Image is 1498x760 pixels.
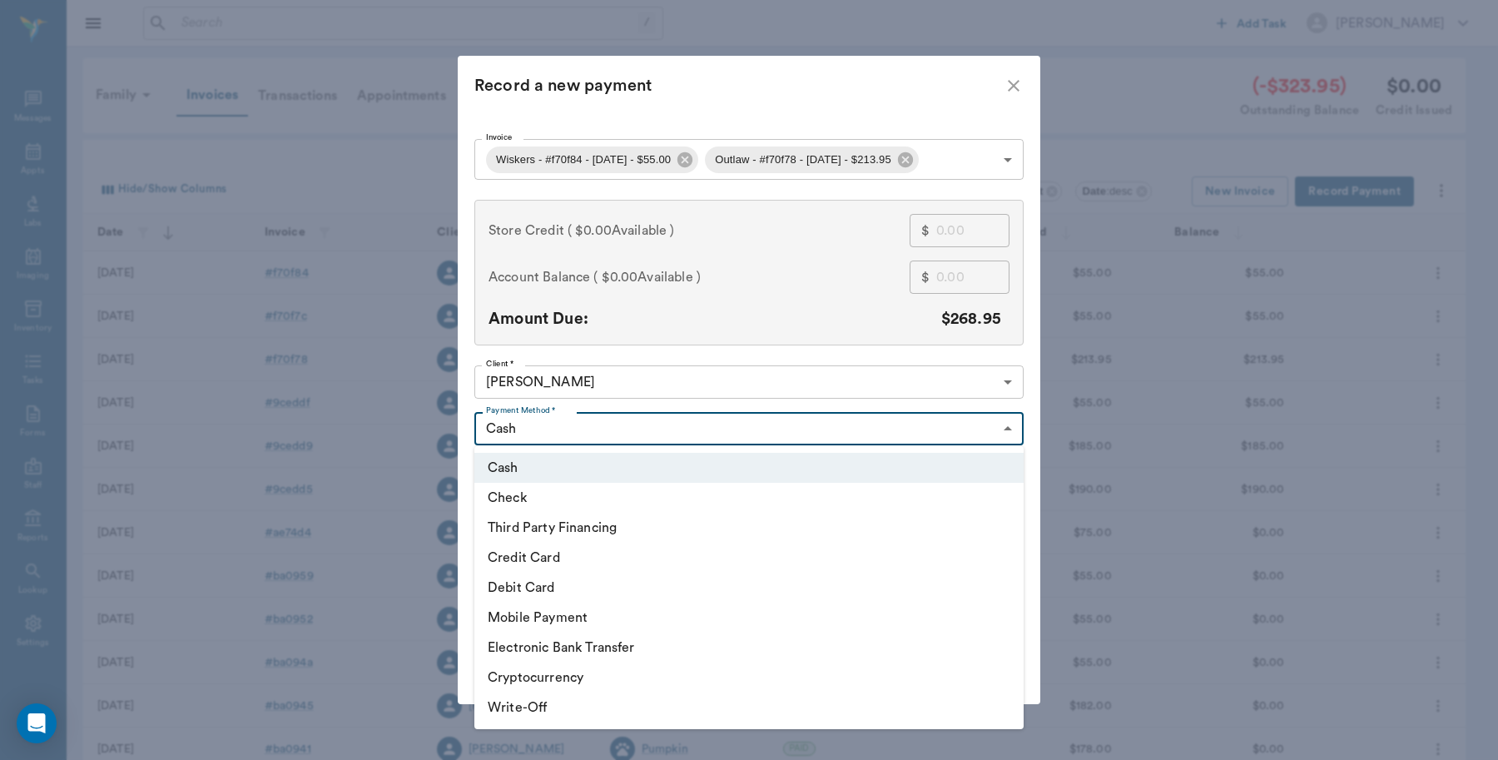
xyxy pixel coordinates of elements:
li: Third Party Financing [474,513,1024,543]
li: Electronic Bank Transfer [474,633,1024,663]
li: Check [474,483,1024,513]
li: Write-Off [474,693,1024,723]
li: Mobile Payment [474,603,1024,633]
li: Debit Card [474,573,1024,603]
li: Cash [474,453,1024,483]
li: Cryptocurrency [474,663,1024,693]
div: Open Intercom Messenger [17,703,57,743]
li: Credit Card [474,543,1024,573]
